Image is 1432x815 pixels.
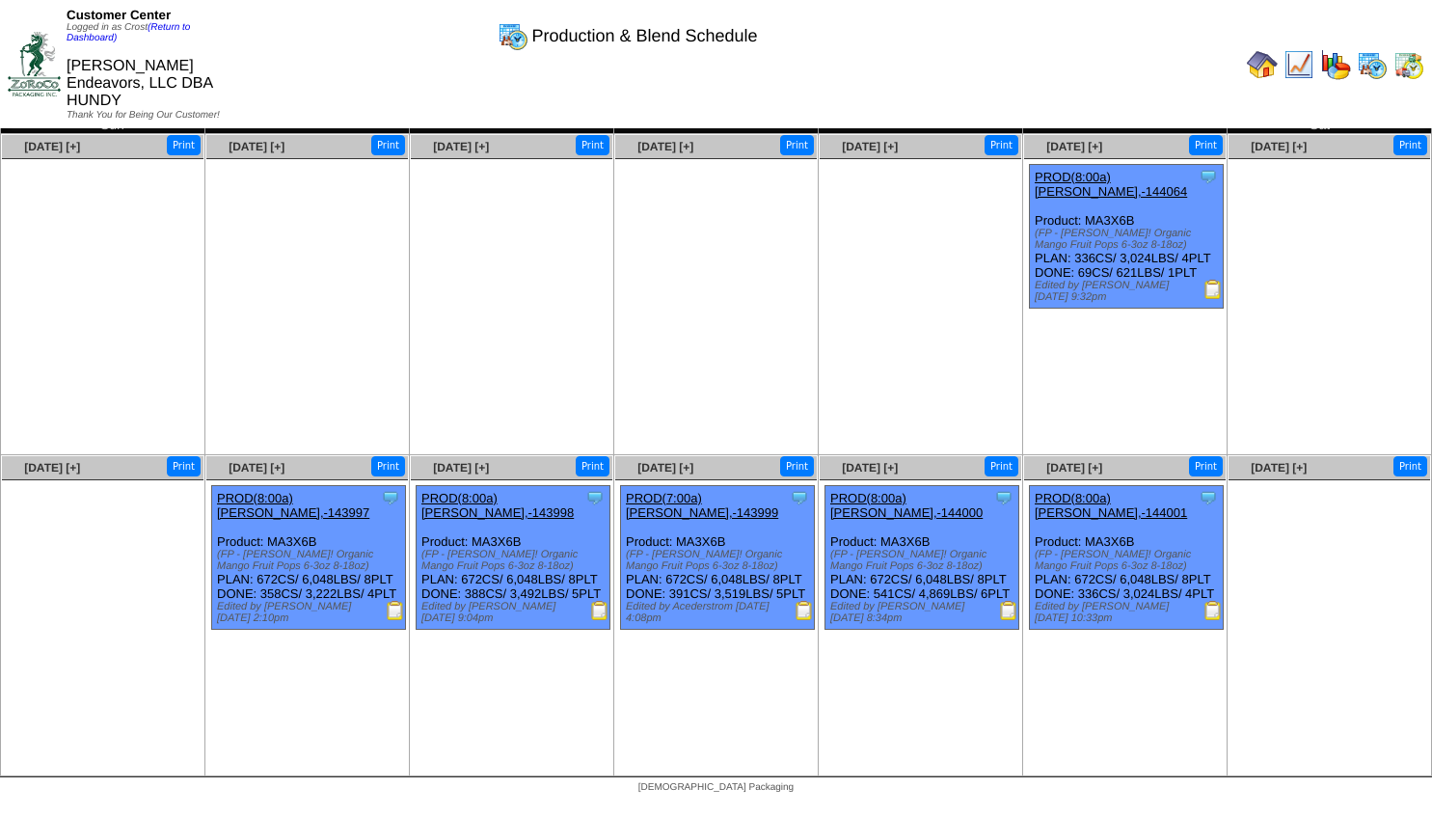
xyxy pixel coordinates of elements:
[217,549,405,572] div: (FP - [PERSON_NAME]! Organic Mango Fruit Pops 6-3oz 8-18oz)
[780,456,814,476] button: Print
[985,456,1018,476] button: Print
[830,601,1018,624] div: Edited by [PERSON_NAME] [DATE] 8:34pm
[498,20,528,51] img: calendarprod.gif
[1393,456,1427,476] button: Print
[421,549,609,572] div: (FP - [PERSON_NAME]! Organic Mango Fruit Pops 6-3oz 8-18oz)
[842,140,898,153] a: [DATE] [+]
[421,601,609,624] div: Edited by [PERSON_NAME] [DATE] 9:04pm
[1203,601,1223,620] img: Production Report
[1035,228,1223,251] div: (FP - [PERSON_NAME]! Organic Mango Fruit Pops 6-3oz 8-18oz)
[24,461,80,475] a: [DATE] [+]
[637,140,693,153] a: [DATE] [+]
[229,140,284,153] a: [DATE] [+]
[1035,170,1187,199] a: PROD(8:00a)[PERSON_NAME],-144064
[780,135,814,155] button: Print
[1393,49,1424,80] img: calendarinout.gif
[1251,140,1307,153] a: [DATE] [+]
[381,488,400,507] img: Tooltip
[217,601,405,624] div: Edited by [PERSON_NAME] [DATE] 2:10pm
[576,456,609,476] button: Print
[1199,167,1218,186] img: Tooltip
[67,110,220,121] span: Thank You for Being Our Customer!
[1199,488,1218,507] img: Tooltip
[24,140,80,153] a: [DATE] [+]
[576,135,609,155] button: Print
[999,601,1018,620] img: Production Report
[386,601,405,620] img: Production Report
[795,601,814,620] img: Production Report
[1035,549,1223,572] div: (FP - [PERSON_NAME]! Organic Mango Fruit Pops 6-3oz 8-18oz)
[1035,601,1223,624] div: Edited by [PERSON_NAME] [DATE] 10:33pm
[167,135,201,155] button: Print
[842,461,898,475] a: [DATE] [+]
[67,8,171,22] span: Customer Center
[638,782,794,793] span: [DEMOGRAPHIC_DATA] Packaging
[626,601,814,624] div: Edited by Acederstrom [DATE] 4:08pm
[1357,49,1388,80] img: calendarprod.gif
[985,135,1018,155] button: Print
[585,488,605,507] img: Tooltip
[1035,280,1223,303] div: Edited by [PERSON_NAME] [DATE] 9:32pm
[1189,456,1223,476] button: Print
[1393,135,1427,155] button: Print
[1189,135,1223,155] button: Print
[790,488,809,507] img: Tooltip
[67,58,212,109] span: [PERSON_NAME] Endeavors, LLC DBA HUNDY
[1251,461,1307,475] a: [DATE] [+]
[433,461,489,475] a: [DATE] [+]
[637,461,693,475] a: [DATE] [+]
[1247,49,1278,80] img: home.gif
[212,486,406,630] div: Product: MA3X6B PLAN: 672CS / 6,048LBS / 8PLT DONE: 358CS / 3,222LBS / 4PLT
[531,26,757,46] span: Production & Blend Schedule
[167,456,201,476] button: Print
[830,549,1018,572] div: (FP - [PERSON_NAME]! Organic Mango Fruit Pops 6-3oz 8-18oz)
[67,22,190,43] a: (Return to Dashboard)
[621,486,815,630] div: Product: MA3X6B PLAN: 672CS / 6,048LBS / 8PLT DONE: 391CS / 3,519LBS / 5PLT
[1030,486,1224,630] div: Product: MA3X6B PLAN: 672CS / 6,048LBS / 8PLT DONE: 336CS / 3,024LBS / 4PLT
[8,32,61,96] img: ZoRoCo_Logo(Green%26Foil)%20jpg.webp
[421,491,574,520] a: PROD(8:00a)[PERSON_NAME],-143998
[229,461,284,475] a: [DATE] [+]
[626,491,778,520] a: PROD(7:00a)[PERSON_NAME],-143999
[371,456,405,476] button: Print
[1035,491,1187,520] a: PROD(8:00a)[PERSON_NAME],-144001
[1283,49,1314,80] img: line_graph.gif
[417,486,610,630] div: Product: MA3X6B PLAN: 672CS / 6,048LBS / 8PLT DONE: 388CS / 3,492LBS / 5PLT
[830,491,983,520] a: PROD(8:00a)[PERSON_NAME],-144000
[1203,280,1223,299] img: Production Report
[1046,461,1102,475] a: [DATE] [+]
[433,140,489,153] a: [DATE] [+]
[994,488,1013,507] img: Tooltip
[626,549,814,572] div: (FP - [PERSON_NAME]! Organic Mango Fruit Pops 6-3oz 8-18oz)
[371,135,405,155] button: Print
[1320,49,1351,80] img: graph.gif
[1030,165,1224,309] div: Product: MA3X6B PLAN: 336CS / 3,024LBS / 4PLT DONE: 69CS / 621LBS / 1PLT
[217,491,369,520] a: PROD(8:00a)[PERSON_NAME],-143997
[67,22,190,43] span: Logged in as Crost
[825,486,1019,630] div: Product: MA3X6B PLAN: 672CS / 6,048LBS / 8PLT DONE: 541CS / 4,869LBS / 6PLT
[1046,140,1102,153] a: [DATE] [+]
[590,601,609,620] img: Production Report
